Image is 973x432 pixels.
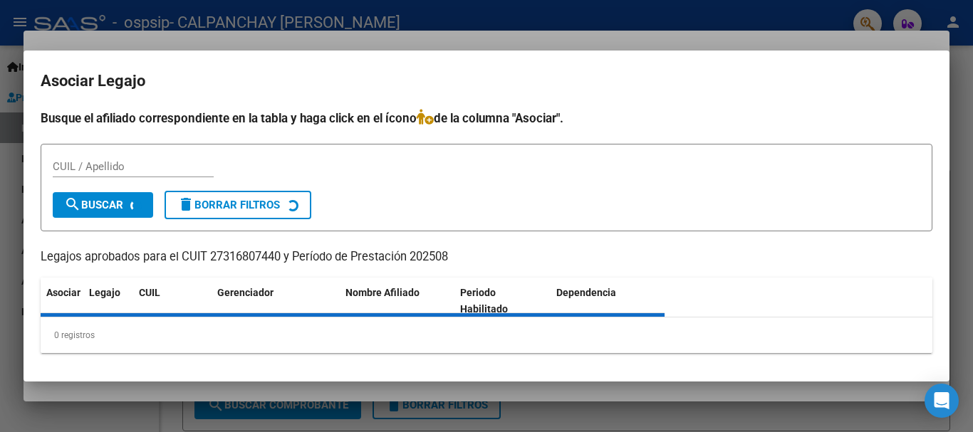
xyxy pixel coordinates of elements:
h2: Asociar Legajo [41,68,932,95]
mat-icon: search [64,196,81,213]
span: Asociar [46,287,80,298]
span: Nombre Afiliado [345,287,420,298]
span: Borrar Filtros [177,199,280,211]
mat-icon: delete [177,196,194,213]
span: Periodo Habilitado [460,287,508,315]
datatable-header-cell: CUIL [133,278,212,325]
div: Open Intercom Messenger [925,384,959,418]
button: Borrar Filtros [165,191,311,219]
span: Buscar [64,199,123,211]
button: Buscar [53,192,153,218]
p: Legajos aprobados para el CUIT 27316807440 y Período de Prestación 202508 [41,248,932,266]
h4: Busque el afiliado correspondiente en la tabla y haga click en el ícono de la columna "Asociar". [41,109,932,127]
datatable-header-cell: Asociar [41,278,83,325]
span: CUIL [139,287,160,298]
span: Gerenciador [217,287,274,298]
datatable-header-cell: Gerenciador [212,278,340,325]
div: 0 registros [41,317,932,353]
span: Legajo [89,287,120,298]
datatable-header-cell: Nombre Afiliado [340,278,454,325]
span: Dependencia [556,287,616,298]
datatable-header-cell: Periodo Habilitado [454,278,551,325]
datatable-header-cell: Legajo [83,278,133,325]
datatable-header-cell: Dependencia [551,278,665,325]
